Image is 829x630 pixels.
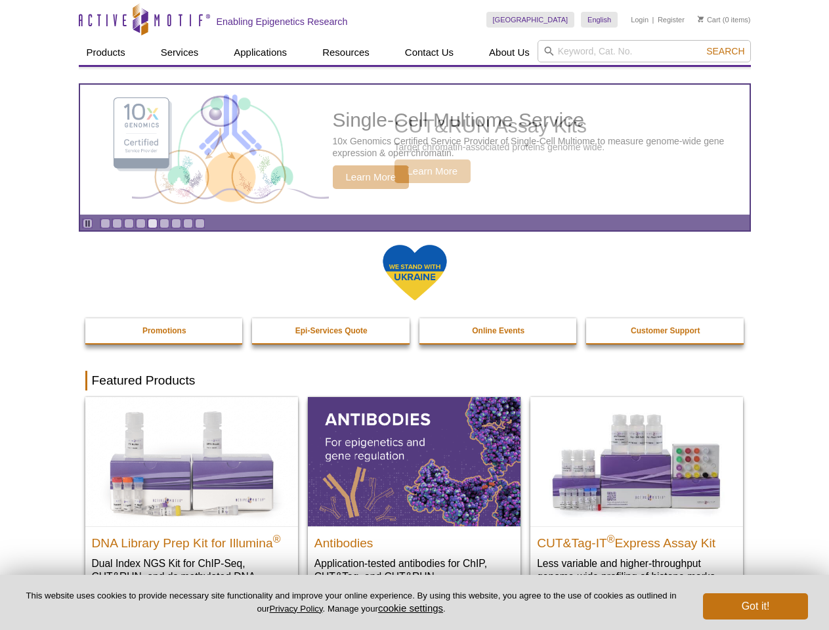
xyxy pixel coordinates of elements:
[706,46,744,56] span: Search
[136,219,146,228] a: Go to slide 4
[537,530,736,550] h2: CUT&Tag-IT Express Assay Kit
[112,219,122,228] a: Go to slide 2
[631,326,700,335] strong: Customer Support
[308,397,521,526] img: All Antibodies
[153,40,207,65] a: Services
[581,12,618,28] a: English
[183,219,193,228] a: Go to slide 8
[100,219,110,228] a: Go to slide 1
[83,219,93,228] a: Toggle autoplay
[252,318,411,343] a: Epi-Services Quote
[702,45,748,57] button: Search
[378,602,443,614] button: cookie settings
[124,219,134,228] a: Go to slide 3
[226,40,295,65] a: Applications
[382,243,448,302] img: We Stand With Ukraine
[85,397,298,526] img: DNA Library Prep Kit for Illumina
[159,219,169,228] a: Go to slide 6
[703,593,808,619] button: Got it!
[472,326,524,335] strong: Online Events
[195,219,205,228] a: Go to slide 9
[92,530,291,550] h2: DNA Library Prep Kit for Illumina
[586,318,745,343] a: Customer Support
[79,40,133,65] a: Products
[85,371,744,390] h2: Featured Products
[148,219,158,228] a: Go to slide 5
[217,16,348,28] h2: Enabling Epigenetics Research
[530,397,743,526] img: CUT&Tag-IT® Express Assay Kit
[658,15,685,24] a: Register
[269,604,322,614] a: Privacy Policy
[92,556,291,597] p: Dual Index NGS Kit for ChIP-Seq, CUT&RUN, and ds methylated DNA assays.
[419,318,578,343] a: Online Events
[652,12,654,28] li: |
[171,219,181,228] a: Go to slide 7
[308,397,521,596] a: All Antibodies Antibodies Application-tested antibodies for ChIP, CUT&Tag, and CUT&RUN.
[314,556,514,583] p: Application-tested antibodies for ChIP, CUT&Tag, and CUT&RUN.
[698,12,751,28] li: (0 items)
[273,533,281,544] sup: ®
[481,40,538,65] a: About Us
[698,15,721,24] a: Cart
[486,12,575,28] a: [GEOGRAPHIC_DATA]
[530,397,743,596] a: CUT&Tag-IT® Express Assay Kit CUT&Tag-IT®Express Assay Kit Less variable and higher-throughput ge...
[142,326,186,335] strong: Promotions
[397,40,461,65] a: Contact Us
[607,533,615,544] sup: ®
[538,40,751,62] input: Keyword, Cat. No.
[698,16,704,22] img: Your Cart
[295,326,368,335] strong: Epi-Services Quote
[21,590,681,615] p: This website uses cookies to provide necessary site functionality and improve your online experie...
[631,15,648,24] a: Login
[85,397,298,609] a: DNA Library Prep Kit for Illumina DNA Library Prep Kit for Illumina® Dual Index NGS Kit for ChIP-...
[85,318,244,343] a: Promotions
[314,40,377,65] a: Resources
[314,530,514,550] h2: Antibodies
[537,556,736,583] p: Less variable and higher-throughput genome-wide profiling of histone marks​.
